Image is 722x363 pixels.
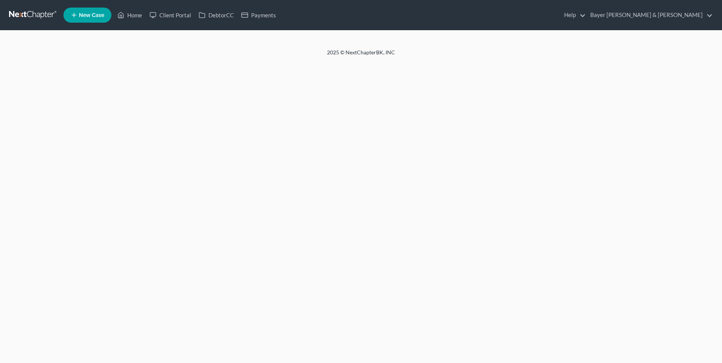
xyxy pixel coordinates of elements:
new-legal-case-button: New Case [63,8,111,23]
a: Client Portal [146,8,195,22]
a: Help [560,8,586,22]
a: Home [114,8,146,22]
div: 2025 © NextChapterBK, INC [146,49,576,62]
a: Payments [238,8,280,22]
a: DebtorCC [195,8,238,22]
a: Bayer [PERSON_NAME] & [PERSON_NAME] [586,8,713,22]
